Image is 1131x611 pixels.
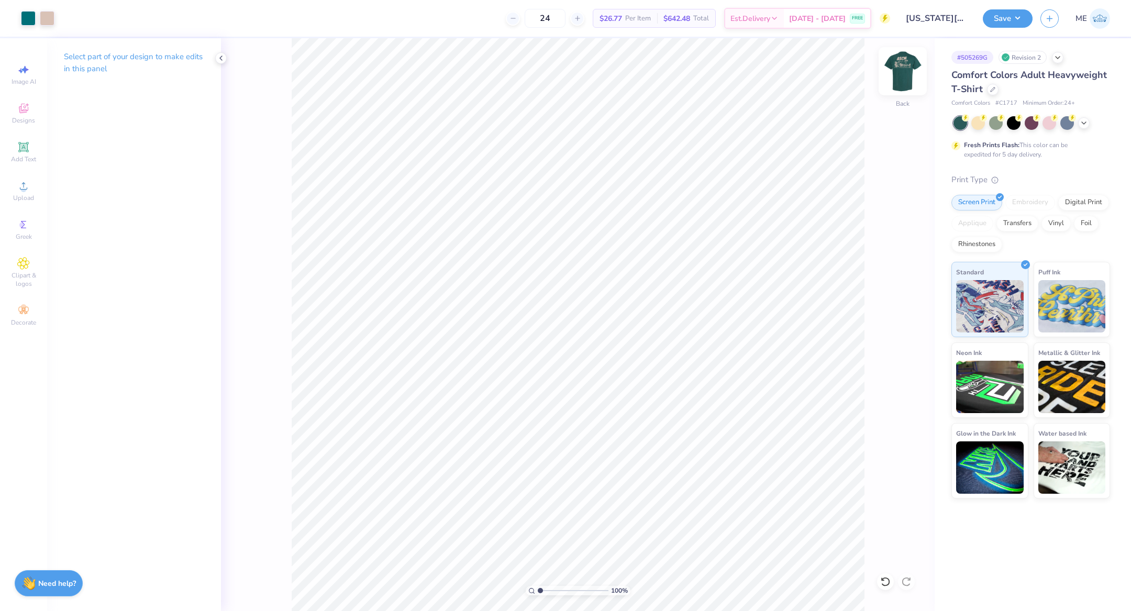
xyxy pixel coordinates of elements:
strong: Need help? [38,579,76,588]
img: Neon Ink [956,361,1024,413]
img: Standard [956,280,1024,332]
span: Puff Ink [1038,266,1060,277]
div: Digital Print [1058,195,1109,210]
img: Puff Ink [1038,280,1106,332]
span: Designs [12,116,35,125]
span: # C1717 [995,99,1017,108]
input: Untitled Design [898,8,975,29]
span: Est. Delivery [730,13,770,24]
span: Upload [13,194,34,202]
span: Glow in the Dark Ink [956,428,1016,439]
div: Embroidery [1005,195,1055,210]
span: Image AI [12,77,36,86]
span: Comfort Colors [951,99,990,108]
span: Decorate [11,318,36,327]
div: Vinyl [1041,216,1071,231]
span: FREE [852,15,863,22]
span: [DATE] - [DATE] [789,13,846,24]
img: Metallic & Glitter Ink [1038,361,1106,413]
span: Minimum Order: 24 + [1023,99,1075,108]
div: Rhinestones [951,237,1002,252]
span: ME [1075,13,1087,25]
div: Screen Print [951,195,1002,210]
div: Transfers [996,216,1038,231]
img: Water based Ink [1038,441,1106,494]
span: Comfort Colors Adult Heavyweight T-Shirt [951,69,1107,95]
div: Applique [951,216,993,231]
span: Add Text [11,155,36,163]
input: – – [525,9,565,28]
div: # 505269G [951,51,993,64]
span: Water based Ink [1038,428,1086,439]
div: Print Type [951,174,1110,186]
span: Standard [956,266,984,277]
button: Save [983,9,1033,28]
span: $642.48 [663,13,690,24]
p: Select part of your design to make edits in this panel [64,51,204,75]
span: Metallic & Glitter Ink [1038,347,1100,358]
img: Maria Espena [1090,8,1110,29]
img: Back [882,50,924,92]
span: $26.77 [600,13,622,24]
span: Greek [16,232,32,241]
span: Clipart & logos [5,271,42,288]
img: Glow in the Dark Ink [956,441,1024,494]
a: ME [1075,8,1110,29]
span: Total [693,13,709,24]
strong: Fresh Prints Flash: [964,141,1019,149]
div: Foil [1074,216,1099,231]
span: Per Item [625,13,651,24]
div: This color can be expedited for 5 day delivery. [964,140,1093,159]
div: Back [896,99,910,108]
span: Neon Ink [956,347,982,358]
span: 100 % [611,586,628,595]
div: Revision 2 [999,51,1047,64]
